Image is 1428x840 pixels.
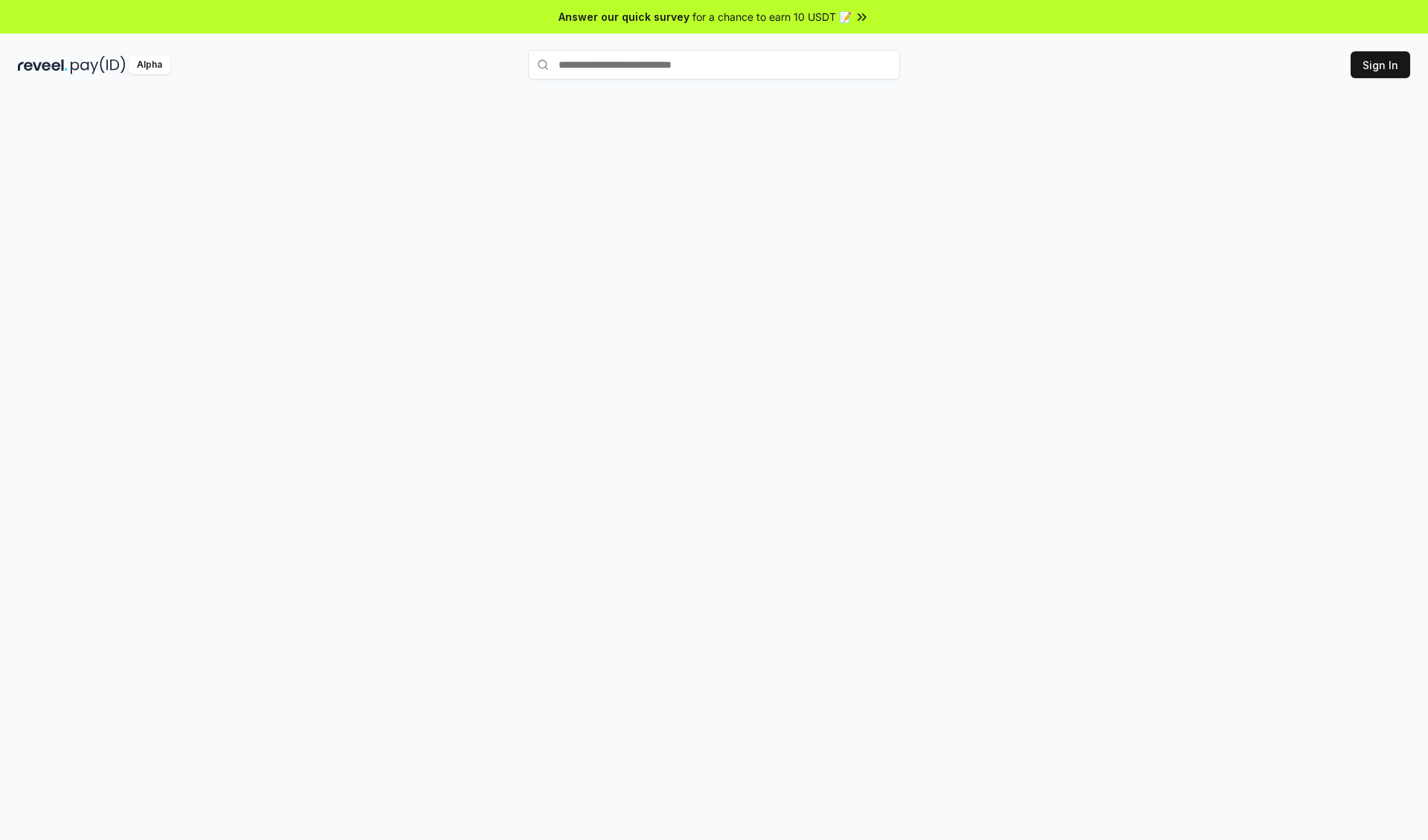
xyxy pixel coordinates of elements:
img: pay_id [71,56,126,74]
div: Alpha [129,56,170,74]
img: reveel_dark [18,56,68,74]
span: for a chance to earn 10 USDT 📝 [692,9,852,25]
span: Answer our quick survey [559,9,689,25]
button: Sign In [1351,51,1410,78]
